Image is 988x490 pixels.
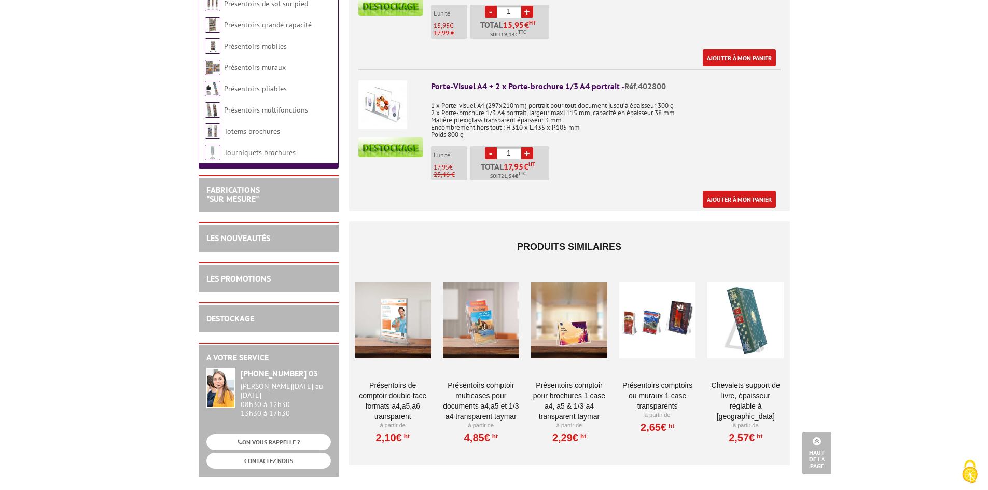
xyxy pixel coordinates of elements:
[531,380,607,422] a: PRÉSENTOIRS COMPTOIR POUR BROCHURES 1 CASE A4, A5 & 1/3 A4 TRANSPARENT taymar
[224,84,287,93] a: Présentoirs pliables
[501,172,515,180] span: 21,54
[521,147,533,159] a: +
[531,422,607,430] p: À partir de
[205,38,220,54] img: Présentoirs mobiles
[578,432,586,440] sup: HT
[206,434,331,450] a: ON VOUS RAPPELLE ?
[206,273,271,284] a: LES PROMOTIONS
[485,6,497,18] a: -
[431,95,781,138] p: 1 x Porte-visuel A4 (297x210mm) portrait pour tout document jusqu’à épaisseur 300 g 2 x Porte-bro...
[707,380,784,422] a: CHEVALETS SUPPORT DE LIVRE, ÉPAISSEUR RÉGLABLE À [GEOGRAPHIC_DATA]
[521,6,533,18] a: +
[472,162,549,180] p: Total
[755,432,762,440] sup: HT
[434,171,467,178] p: 25,46 €
[434,10,467,17] p: L'unité
[443,422,519,430] p: À partir de
[241,382,331,418] div: 08h30 à 12h30 13h30 à 17h30
[358,80,407,129] img: Porte-Visuel A4 + 2 x Porte-brochure 1/3 A4 portrait
[434,30,467,37] p: 17,99 €
[802,432,831,474] a: Haut de la page
[703,191,776,208] a: Ajouter à mon panier
[206,453,331,469] a: CONTACTEZ-NOUS
[224,148,296,157] a: Tourniquets brochures
[376,435,410,441] a: 2,10€HT
[952,455,988,490] button: Cookies (fenêtre modale)
[957,459,983,485] img: Cookies (fenêtre modale)
[241,382,331,400] div: [PERSON_NAME][DATE] au [DATE]
[529,19,536,26] sup: HT
[518,171,526,176] sup: TTC
[434,163,449,172] span: 17,95
[619,380,695,411] a: Présentoirs comptoirs ou muraux 1 case Transparents
[490,31,526,39] span: Soit €
[205,123,220,139] img: Totems brochures
[464,435,498,441] a: 4,85€HT
[490,172,526,180] span: Soit €
[431,80,781,92] div: Porte-Visuel A4 + 2 x Porte-brochure 1/3 A4 portrait -
[224,105,308,115] a: Présentoirs multifonctions
[517,242,621,252] span: Produits similaires
[434,164,467,171] p: €
[707,422,784,430] p: À partir de
[729,435,762,441] a: 2,57€HT
[485,147,497,159] a: -
[355,380,431,422] a: PRÉSENTOIRS DE COMPTOIR DOUBLE FACE FORMATS A4,A5,A6 TRANSPARENT
[524,162,528,171] span: €
[434,22,467,30] p: €
[224,63,286,72] a: Présentoirs muraux
[503,21,524,29] span: 15,95
[528,161,535,168] sup: HT
[224,20,312,30] a: Présentoirs grande capacité
[206,368,235,408] img: widget-service.jpg
[206,185,260,204] a: FABRICATIONS"Sur Mesure"
[504,162,524,171] span: 17,95
[205,81,220,96] img: Présentoirs pliables
[206,313,254,324] a: DESTOCKAGE
[205,17,220,33] img: Présentoirs grande capacité
[205,60,220,75] img: Présentoirs muraux
[703,49,776,66] a: Ajouter à mon panier
[472,21,549,39] p: Total
[434,21,450,30] span: 15,95
[434,151,467,159] p: L'unité
[552,435,586,441] a: 2,29€HT
[624,81,666,91] span: Réf.402800
[206,233,270,243] a: LES NOUVEAUTÉS
[241,368,318,379] strong: [PHONE_NUMBER] 03
[490,432,498,440] sup: HT
[224,127,280,136] a: Totems brochures
[641,424,674,430] a: 2,65€HT
[205,145,220,160] img: Tourniquets brochures
[402,432,410,440] sup: HT
[501,31,515,39] span: 19,14
[619,411,695,419] p: À partir de
[524,21,529,29] span: €
[355,422,431,430] p: À partir de
[224,41,287,51] a: Présentoirs mobiles
[443,380,519,422] a: Présentoirs comptoir multicases POUR DOCUMENTS A4,A5 ET 1/3 A4 TRANSPARENT TAYMAR
[518,29,526,35] sup: TTC
[206,353,331,362] h2: A votre service
[666,422,674,429] sup: HT
[205,102,220,118] img: Présentoirs multifonctions
[358,137,423,157] img: destockage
